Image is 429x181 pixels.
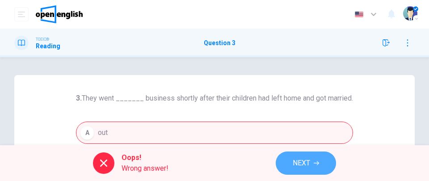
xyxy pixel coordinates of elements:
[204,39,236,46] h1: Question 3
[14,7,29,21] button: open mobile menu
[76,93,353,104] h6: They went _______ business shortly after their children had left home and got married.
[122,152,168,163] span: Oops!
[122,163,168,174] span: Wrong answer!
[403,6,417,21] img: Profile picture
[276,152,336,175] button: NEXT
[36,36,49,42] span: TOEIC®
[353,11,365,18] img: en
[293,157,310,169] span: NEXT
[36,5,83,23] img: OpenEnglish logo
[36,42,60,50] h1: Reading
[76,94,82,102] strong: 3.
